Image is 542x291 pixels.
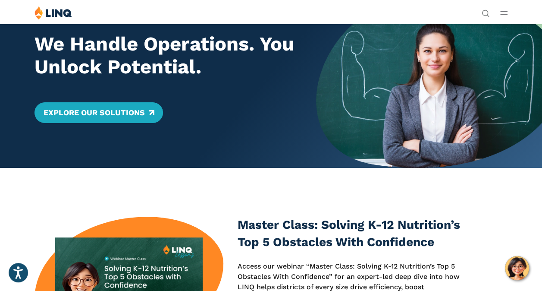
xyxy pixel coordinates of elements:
[34,6,72,19] img: LINQ | K‑12 Software
[34,102,163,123] a: Explore Our Solutions
[500,8,508,18] button: Open Main Menu
[505,256,529,280] button: Hello, have a question? Let’s chat.
[238,216,467,251] h3: Master Class: Solving K-12 Nutrition’s Top 5 Obstacles With Confidence
[482,9,489,16] button: Open Search Bar
[482,6,489,16] nav: Utility Navigation
[34,33,294,78] h2: We Handle Operations. You Unlock Potential.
